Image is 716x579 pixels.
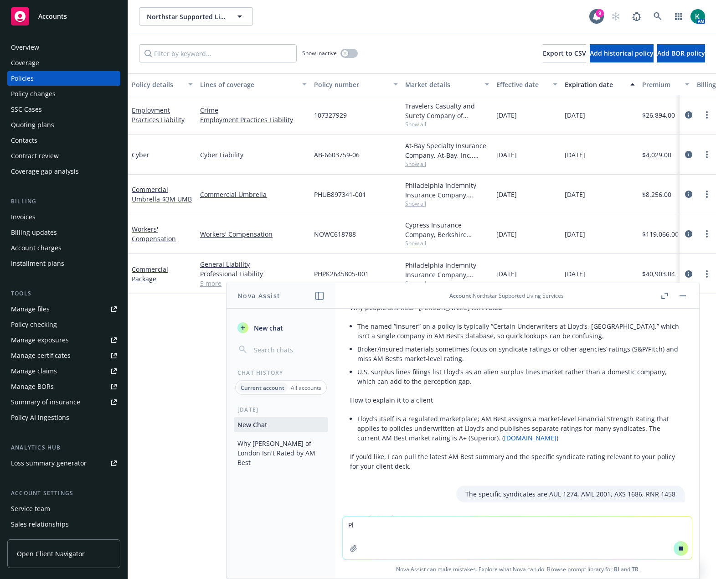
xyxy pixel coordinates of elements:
[200,190,307,199] a: Commercial Umbrella
[11,256,64,271] div: Installment plans
[132,150,149,159] a: Cyber
[200,279,307,288] a: 5 more
[11,410,69,425] div: Policy AI ingestions
[132,80,183,89] div: Policy details
[561,73,639,95] button: Expiration date
[7,302,120,316] a: Manage files
[701,269,712,279] a: more
[639,73,693,95] button: Premium
[132,185,192,203] a: Commercial Umbrella
[405,181,489,200] div: Philadelphia Indemnity Insurance Company, [GEOGRAPHIC_DATA] Insurance Companies
[7,102,120,117] a: SSC Cases
[543,44,586,62] button: Export to CSV
[565,229,585,239] span: [DATE]
[160,195,192,203] span: - $3M UMB
[139,44,297,62] input: Filter by keyword...
[11,456,87,470] div: Loss summary generator
[683,189,694,200] a: circleInformation
[314,190,366,199] span: PHUB897341-001
[7,56,120,70] a: Coverage
[642,229,679,239] span: $119,066.00
[683,269,694,279] a: circleInformation
[683,228,694,239] a: circleInformation
[7,241,120,255] a: Account charges
[241,384,284,392] p: Current account
[493,73,561,95] button: Effective date
[565,150,585,160] span: [DATE]
[11,333,69,347] div: Manage exposures
[642,80,680,89] div: Premium
[234,320,328,336] button: New chat
[11,102,42,117] div: SSC Cases
[465,489,675,499] p: The specific syndicates are AUL 1274, AML 2001, AXS 1686, RNR 1458
[234,436,328,470] button: Why [PERSON_NAME] of London Isn't Rated by AM Best
[11,364,57,378] div: Manage claims
[7,456,120,470] a: Loss summary generator
[11,56,39,70] div: Coverage
[314,269,369,279] span: PHPK2645805-001
[7,164,120,179] a: Coverage gap analysis
[543,49,586,57] span: Export to CSV
[405,120,489,128] span: Show all
[7,133,120,148] a: Contacts
[339,560,695,579] span: Nova Assist can make mistakes. Explore what Nova can do: Browse prompt library for and
[252,343,325,356] input: Search chats
[139,7,253,26] button: Northstar Supported Living Services
[11,395,80,409] div: Summary of insurance
[314,229,356,239] span: NOWC618788
[11,348,71,363] div: Manage certificates
[7,210,120,224] a: Invoices
[7,149,120,163] a: Contract review
[11,40,39,55] div: Overview
[350,395,685,405] p: How to explain it to a client
[11,87,56,101] div: Policy changes
[147,12,226,21] span: Northstar Supported Living Services
[405,279,489,287] span: Show all
[357,320,685,342] li: The named “insurer” on a policy is typically “Certain Underwriters at Lloyd’s, [GEOGRAPHIC_DATA],...
[11,210,36,224] div: Invoices
[642,150,671,160] span: $4,029.00
[405,220,489,239] div: Cypress Insurance Company, Berkshire Hathaway Homestate Companies (BHHC)
[701,228,712,239] a: more
[405,101,489,120] div: Travelers Casualty and Surety Company of America, Travelers Insurance, Socius Insurance Services,...
[7,289,120,298] div: Tools
[7,379,120,394] a: Manage BORs
[7,489,120,498] div: Account settings
[350,513,685,523] div: Exploring data...
[496,269,517,279] span: [DATE]
[670,7,688,26] a: Switch app
[7,4,120,29] a: Accounts
[314,80,388,89] div: Policy number
[701,109,712,120] a: more
[11,241,62,255] div: Account charges
[196,73,310,95] button: Lines of coverage
[7,410,120,425] a: Policy AI ingestions
[657,44,705,62] button: Add BOR policy
[496,190,517,199] span: [DATE]
[128,73,196,95] button: Policy details
[496,229,517,239] span: [DATE]
[200,115,307,124] a: Employment Practices Liability
[7,197,120,206] div: Billing
[405,260,489,279] div: Philadelphia Indemnity Insurance Company, [GEOGRAPHIC_DATA] Insurance Companies
[701,149,712,160] a: more
[11,133,37,148] div: Contacts
[357,365,685,388] li: U.S. surplus lines filings list Lloyd’s as an alien surplus lines market rather than a domestic c...
[405,239,489,247] span: Show all
[310,73,402,95] button: Policy number
[7,40,120,55] a: Overview
[252,323,283,333] span: New chat
[11,149,59,163] div: Contract review
[590,44,654,62] button: Add historical policy
[642,190,671,199] span: $8,256.00
[496,80,547,89] div: Effective date
[7,395,120,409] a: Summary of insurance
[565,269,585,279] span: [DATE]
[17,549,85,558] span: Open Client Navigator
[405,200,489,207] span: Show all
[38,13,67,20] span: Accounts
[683,109,694,120] a: circleInformation
[7,501,120,516] a: Service team
[596,9,604,17] div: 9
[7,443,120,452] div: Analytics hub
